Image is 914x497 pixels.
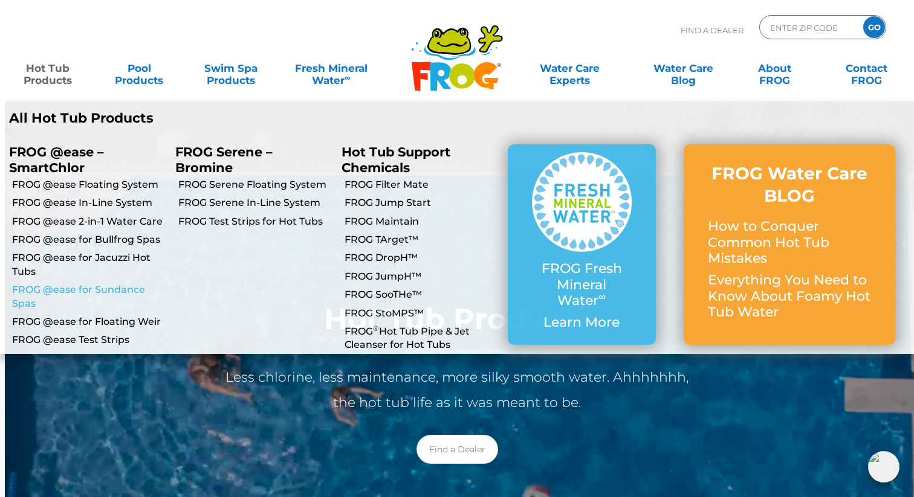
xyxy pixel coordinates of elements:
a: FROG Test Strips for Hot Tubs [178,215,332,228]
p: FROG Fresh Mineral Water [532,261,632,309]
a: AboutFROG [739,56,811,80]
a: Hot Tub Support Chemicals [342,144,450,175]
sup: ® [373,324,379,333]
a: Fresh MineralWater∞ [287,56,375,80]
a: FROG Water Care BLOG How to Conquer Common Hot Tub Mistakes Everything You Need to Know About Foa... [708,162,871,326]
p: Everything You Need to Know About Foamy Hot Tub Water [708,272,871,320]
p: Learn More [532,315,632,330]
a: ContactFROG [831,56,902,80]
a: Swim SpaProducts [195,56,267,80]
a: FROG Fresh Mineral Water∞ Learn More [532,152,632,336]
a: FROG JumpH™ [345,270,499,283]
a: FROG SooTHe™ [345,288,499,301]
input: Zip Code Form [769,19,851,36]
p: How to Conquer Common Hot Tub Mistakes [708,219,871,266]
a: FROG @ease In-Line System [12,196,166,210]
a: FROG Serene In-Line System [178,196,332,210]
a: Water CareExperts [511,56,627,80]
p: FROG Serene – Bromine [175,144,323,175]
h3: FROG Water Care BLOG [708,162,871,207]
a: FROG Jump Start [345,196,499,210]
a: PoolProducts [103,56,175,80]
sup: ∞ [345,73,350,82]
a: FROG @ease for Bullfrog Spas [12,233,166,246]
img: openIcon [868,451,899,483]
p: Less chlorine, less maintenance, more silky smooth water. Ahhhhhhh, the hot tub life as it was me... [215,365,699,415]
a: FROG DropH™ [345,251,499,265]
a: FROG @ease Floating System [12,178,166,191]
a: FROG Maintain [345,215,499,228]
a: FROG @ease Test Strips [12,333,166,347]
a: FROG @ease for Jacuzzi Hot Tubs [12,251,166,278]
a: Water CareBlog [647,56,719,80]
a: FROG @ease 2-in-1 Water Care [12,215,166,228]
p: FROG @ease – SmartChlor [9,144,157,175]
a: FROG StoMPS™ [345,307,499,320]
a: Hot TubProducts [12,56,83,80]
sup: ∞ [598,290,606,303]
a: FROG @ease for Floating Weir [12,315,166,329]
a: FROG Serene Floating System [178,178,332,191]
input: GO [863,16,885,38]
a: FROG @ease for Sundance Spas [12,283,166,310]
a: FROG®Hot Tub Pipe & Jet Cleanser for Hot Tubs [345,325,499,352]
a: FROG Filter Mate [345,178,499,191]
p: Find A Dealer [681,15,744,45]
a: FROG TArget™ [345,233,499,246]
a: Find a Dealer [416,435,498,464]
a: All Hot Tub Products [9,111,448,126]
